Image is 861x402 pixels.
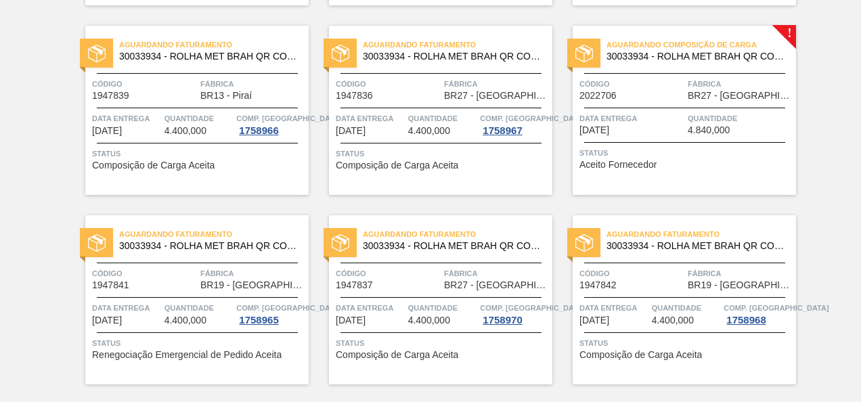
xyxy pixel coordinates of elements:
[92,126,122,136] span: 08/09/2025
[688,91,793,101] span: BR27 - Nova Minas
[336,301,405,315] span: Data entrega
[336,91,373,101] span: 1947836
[606,51,785,62] span: 30033934 - ROLHA MET BRAH QR CODE 021CX105
[119,227,309,241] span: Aguardando Faturamento
[336,112,405,125] span: Data entrega
[552,26,796,195] a: !statusAguardando Composição de Carga30033934 - ROLHA MET BRAH QR CODE 021CX105Código2022706Fábri...
[336,77,441,91] span: Código
[579,315,609,326] span: 15/09/2025
[408,301,477,315] span: Quantidade
[92,336,305,350] span: Status
[688,125,730,135] span: 4.840,000
[579,336,793,350] span: Status
[336,280,373,290] span: 1947837
[92,315,122,326] span: 12/09/2025
[579,125,609,135] span: 08/09/2025
[575,45,593,62] img: status
[88,234,106,252] img: status
[444,77,549,91] span: Fábrica
[688,280,793,290] span: BR19 - Nova Rio
[336,267,441,280] span: Código
[200,91,252,101] span: BR13 - Piraí
[480,112,549,136] a: Comp. [GEOGRAPHIC_DATA]1758967
[480,112,585,125] span: Comp. Carga
[688,77,793,91] span: Fábrica
[92,301,161,315] span: Data entrega
[336,350,458,360] span: Composição de Carga Aceita
[724,301,793,326] a: Comp. [GEOGRAPHIC_DATA]1758968
[65,215,309,384] a: statusAguardando Faturamento30033934 - ROLHA MET BRAH QR CODE 021CX105Código1947841FábricaBR19 - ...
[363,38,552,51] span: Aguardando Faturamento
[444,280,549,290] span: BR27 - Nova Minas
[579,301,648,315] span: Data entrega
[92,112,161,125] span: Data entrega
[332,234,349,252] img: status
[236,112,341,125] span: Comp. Carga
[606,227,796,241] span: Aguardando Faturamento
[688,112,793,125] span: Quantidade
[724,315,768,326] div: 1758968
[408,126,450,136] span: 4.400,000
[92,91,129,101] span: 1947839
[164,315,206,326] span: 4.400,000
[480,301,585,315] span: Comp. Carga
[579,350,702,360] span: Composição de Carga Aceita
[408,112,477,125] span: Quantidade
[652,315,694,326] span: 4.400,000
[408,315,450,326] span: 4.400,000
[579,267,684,280] span: Código
[92,160,215,171] span: Composição de Carga Aceita
[579,160,657,170] span: Aceito Fornecedor
[444,267,549,280] span: Fábrica
[164,112,234,125] span: Quantidade
[236,112,305,136] a: Comp. [GEOGRAPHIC_DATA]1758966
[336,147,549,160] span: Status
[552,215,796,384] a: statusAguardando Faturamento30033934 - ROLHA MET BRAH QR CODE 021CX105Código1947842FábricaBR19 - ...
[164,301,234,315] span: Quantidade
[92,280,129,290] span: 1947841
[236,301,341,315] span: Comp. Carga
[236,301,305,326] a: Comp. [GEOGRAPHIC_DATA]1758965
[119,38,309,51] span: Aguardando Faturamento
[336,160,458,171] span: Composição de Carga Aceita
[309,26,552,195] a: statusAguardando Faturamento30033934 - ROLHA MET BRAH QR CODE 021CX105Código1947836FábricaBR27 - ...
[164,126,206,136] span: 4.400,000
[575,234,593,252] img: status
[92,147,305,160] span: Status
[579,77,684,91] span: Código
[652,301,721,315] span: Quantidade
[579,112,684,125] span: Data entrega
[336,126,366,136] span: 08/09/2025
[92,267,197,280] span: Código
[363,241,542,251] span: 30033934 - ROLHA MET BRAH QR CODE 021CX105
[119,51,298,62] span: 30033934 - ROLHA MET BRAH QR CODE 021CX105
[336,315,366,326] span: 15/09/2025
[119,241,298,251] span: 30033934 - ROLHA MET BRAH QR CODE 021CX105
[309,215,552,384] a: statusAguardando Faturamento30033934 - ROLHA MET BRAH QR CODE 021CX105Código1947837FábricaBR27 - ...
[480,125,525,136] div: 1758967
[336,336,549,350] span: Status
[606,241,785,251] span: 30033934 - ROLHA MET BRAH QR CODE 021CX105
[92,77,197,91] span: Código
[579,91,617,101] span: 2022706
[363,227,552,241] span: Aguardando Faturamento
[236,125,281,136] div: 1758966
[606,38,796,51] span: Aguardando Composição de Carga
[363,51,542,62] span: 30033934 - ROLHA MET BRAH QR CODE 021CX105
[65,26,309,195] a: statusAguardando Faturamento30033934 - ROLHA MET BRAH QR CODE 021CX105Código1947839FábricaBR13 - ...
[236,315,281,326] div: 1758965
[332,45,349,62] img: status
[480,301,549,326] a: Comp. [GEOGRAPHIC_DATA]1758970
[200,77,305,91] span: Fábrica
[579,280,617,290] span: 1947842
[724,301,829,315] span: Comp. Carga
[480,315,525,326] div: 1758970
[579,146,793,160] span: Status
[688,267,793,280] span: Fábrica
[200,267,305,280] span: Fábrica
[200,280,305,290] span: BR19 - Nova Rio
[92,350,282,360] span: Renegociação Emergencial de Pedido Aceita
[444,91,549,101] span: BR27 - Nova Minas
[88,45,106,62] img: status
